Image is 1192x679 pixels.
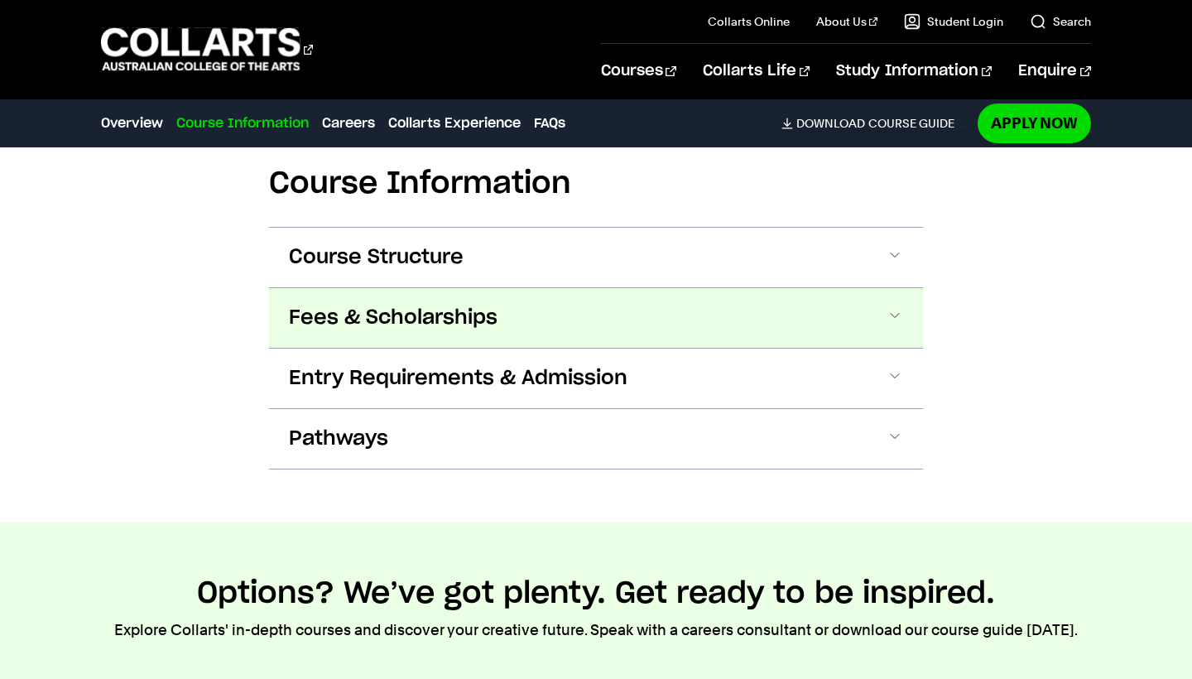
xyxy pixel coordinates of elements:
span: Pathways [289,426,388,452]
a: Study Information [836,44,992,99]
a: Collarts Online [708,13,790,30]
h2: Options? We’ve got plenty. Get ready to be inspired. [197,575,995,612]
a: Collarts Life [703,44,810,99]
h2: Course Information [269,166,923,202]
span: Download [796,116,865,131]
span: Entry Requirements & Admission [289,365,627,392]
span: Fees & Scholarships [289,305,497,331]
a: Overview [101,113,163,133]
a: DownloadCourse Guide [781,116,968,131]
a: Student Login [904,13,1003,30]
a: FAQs [534,113,565,133]
div: Go to homepage [101,26,313,73]
p: Explore Collarts' in-depth courses and discover your creative future. Speak with a careers consul... [114,619,1078,642]
a: About Us [816,13,877,30]
a: Courses [601,44,676,99]
a: Collarts Experience [388,113,521,133]
a: Apply Now [978,104,1091,142]
a: Enquire [1018,44,1090,99]
span: Course Structure [289,244,464,271]
a: Search [1030,13,1091,30]
button: Pathways [269,409,923,469]
a: Course Information [176,113,309,133]
button: Fees & Scholarships [269,288,923,348]
a: Careers [322,113,375,133]
button: Entry Requirements & Admission [269,349,923,408]
button: Course Structure [269,228,923,287]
